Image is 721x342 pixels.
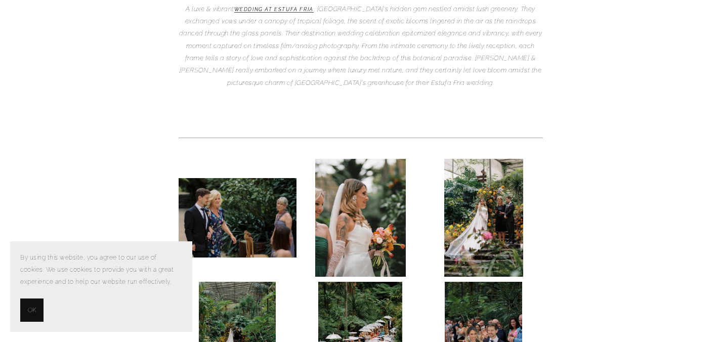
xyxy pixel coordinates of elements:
span: OK [28,304,36,316]
section: Cookie banner [10,241,192,332]
em: wedding at Estufa Fria [234,7,314,12]
button: OK [20,298,44,322]
p: By using this website, you agree to our use of cookies. We use cookies to provide you with a grea... [20,251,182,288]
img: jamesgiorgiafilm-3.jpg (Copy) [444,159,523,277]
img: jamesgiorgiafilm-1.jpg (Copy) [179,178,296,258]
em: A luxe & vibrant [186,5,234,13]
a: wedding at Estufa Fria [234,7,314,13]
em: , [GEOGRAPHIC_DATA]'s hidden gem nestled amidst lush greenery. They exchanged vows under a canopy... [179,5,544,87]
img: jamesgiorgiafilm-2.jpg (Copy) [315,159,406,277]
